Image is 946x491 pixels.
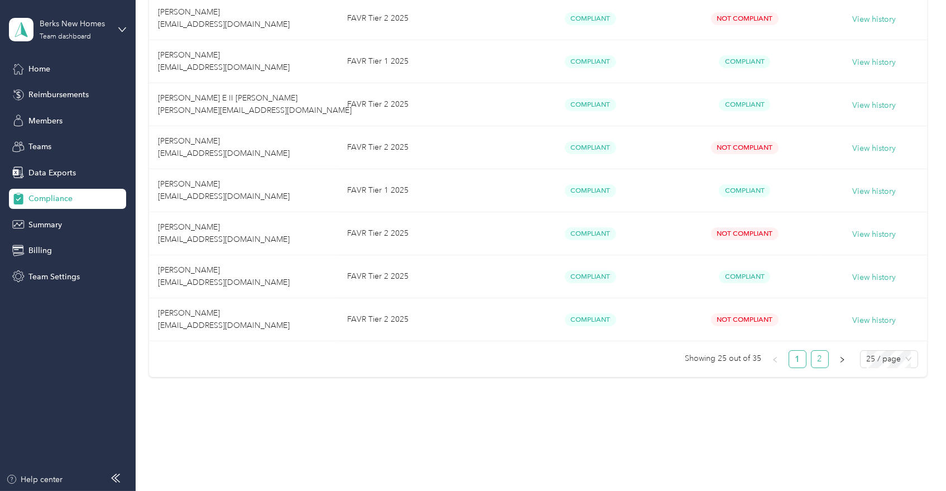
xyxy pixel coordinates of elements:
li: Previous Page [766,350,784,368]
span: Compliant [565,141,616,154]
span: Not Compliant [711,313,779,326]
span: Billing [28,245,52,256]
td: FAVR Tier 2 2025 [338,298,513,341]
a: 1 [789,351,806,368]
span: Compliant [565,227,616,240]
span: Compliant [565,270,616,283]
span: [PERSON_NAME] [EMAIL_ADDRESS][DOMAIN_NAME] [158,179,290,201]
span: 25 / page [867,351,911,368]
span: Compliant [565,184,616,197]
span: Teams [28,141,51,152]
button: left [766,350,784,368]
td: FAVR Tier 2 2025 [338,83,513,126]
span: Showing 25 out of 35 [685,350,762,367]
span: [PERSON_NAME] [EMAIL_ADDRESS][DOMAIN_NAME] [158,50,290,72]
span: [PERSON_NAME] [EMAIL_ADDRESS][DOMAIN_NAME] [158,7,290,29]
button: View history [852,185,896,198]
div: Berks New Homes [40,18,109,30]
span: Home [28,63,50,75]
span: Data Exports [28,167,76,179]
span: Compliant [719,184,770,197]
li: Next Page [833,350,851,368]
div: Team dashboard [40,34,91,40]
li: 1 [789,350,806,368]
span: Not Compliant [711,141,779,154]
iframe: Everlance-gr Chat Button Frame [883,428,946,491]
td: FAVR Tier 1 2025 [338,40,513,83]
span: Reimbursements [28,89,89,101]
button: Help center [6,474,63,485]
span: Compliant [565,313,616,326]
span: Members [28,115,63,127]
span: Compliant [719,55,770,68]
span: [PERSON_NAME] [EMAIL_ADDRESS][DOMAIN_NAME] [158,308,290,330]
span: Summary [28,219,62,231]
td: FAVR Tier 2 2025 [338,255,513,298]
span: Not Compliant [711,227,779,240]
span: right [839,356,846,363]
span: Compliant [565,12,616,25]
span: [PERSON_NAME] E II [PERSON_NAME] [PERSON_NAME][EMAIL_ADDRESS][DOMAIN_NAME] [158,93,352,115]
span: [PERSON_NAME] [EMAIL_ADDRESS][DOMAIN_NAME] [158,265,290,287]
td: FAVR Tier 1 2025 [338,169,513,212]
button: View history [852,142,896,155]
span: Compliant [565,98,616,111]
td: FAVR Tier 2 2025 [338,126,513,169]
span: Compliant [719,270,770,283]
span: [PERSON_NAME] [EMAIL_ADDRESS][DOMAIN_NAME] [158,136,290,158]
button: View history [852,13,896,26]
td: FAVR Tier 2 2025 [338,212,513,255]
div: Page Size [860,350,918,368]
button: right [833,350,851,368]
li: 2 [811,350,829,368]
button: View history [852,56,896,69]
span: [PERSON_NAME] [EMAIL_ADDRESS][DOMAIN_NAME] [158,222,290,244]
span: Compliance [28,193,73,204]
button: View history [852,99,896,112]
span: Compliant [565,55,616,68]
button: View history [852,271,896,284]
span: Compliant [719,98,770,111]
span: Not Compliant [711,12,779,25]
span: left [772,356,779,363]
a: 2 [811,351,828,368]
span: Team Settings [28,271,80,283]
button: View history [852,228,896,241]
button: View history [852,314,896,327]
